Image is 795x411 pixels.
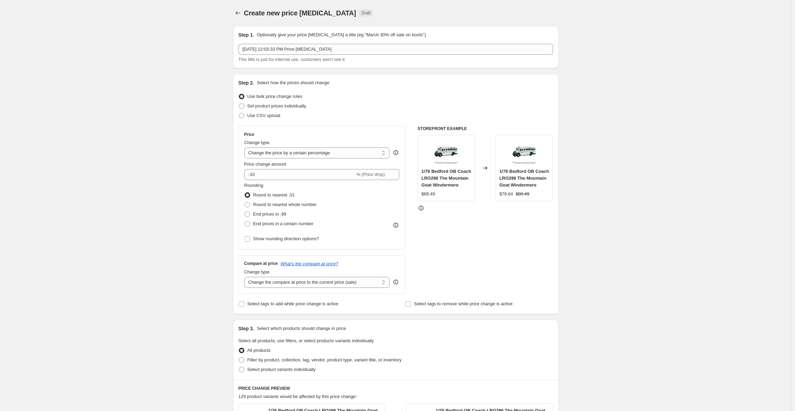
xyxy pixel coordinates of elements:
span: End prices in a certain number [253,221,314,226]
span: Select all products, use filters, or select products variants individually [238,338,374,343]
span: Select product variants individually [247,367,316,372]
p: Select which products should change in price [257,325,346,332]
h6: PRICE CHANGE PREVIEW [238,386,553,391]
span: Use bulk price change rules [247,94,302,99]
span: Change type [244,140,270,145]
input: -15 [244,169,355,180]
span: % (Price drop) [356,172,385,177]
p: Select how the prices should change [257,79,329,86]
p: Optionally give your price [MEDICAL_DATA] a title (eg "March 30% off sale on boots") [257,31,426,38]
div: $88.49 [421,191,435,197]
span: Rounding [244,183,264,188]
span: Create new price [MEDICAL_DATA] [244,9,356,17]
div: help [392,279,399,285]
span: Select tags to add while price change is active [247,301,339,306]
span: Round to nearest .01 [253,192,295,197]
div: $79.64 [499,191,513,197]
span: Round to nearest whole number [253,202,317,207]
span: Show rounding direction options? [253,236,319,241]
button: What's the compare at price? [281,261,339,266]
span: Draft [362,10,370,16]
span: Price change amount [244,162,286,167]
img: E20146_80x.jpg [511,139,538,166]
div: help [392,149,399,156]
h3: Price [244,132,254,137]
h2: Step 3. [238,325,254,332]
img: E20146_80x.jpg [432,139,460,166]
span: Select tags to remove while price change is active [414,301,513,306]
h2: Step 1. [238,31,254,38]
span: Filter by product, collection, tag, vendor, product type, variant title, or inventory [247,357,402,362]
span: Use CSV upload [247,113,280,118]
span: This title is just for internal use, customers won't see it [238,57,345,62]
span: 129 product variants would be affected by this price change: [238,394,357,399]
strike: $88.49 [516,191,529,197]
span: End prices in .99 [253,211,286,217]
h3: Compare at price [244,261,278,266]
input: 30% off holiday sale [238,44,553,55]
button: Price change jobs [233,8,243,18]
h2: Step 2. [238,79,254,86]
span: 1/76 Bedford OB Coach LRO296 The Mountain Goat Windermere [421,169,471,188]
span: 1/76 Bedford OB Coach LRO296 The Mountain Goat Windermere [499,169,549,188]
h6: STOREFRONT EXAMPLE [418,126,553,131]
span: Change type [244,269,270,274]
span: All products [247,348,271,353]
span: Set product prices individually [247,103,306,108]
